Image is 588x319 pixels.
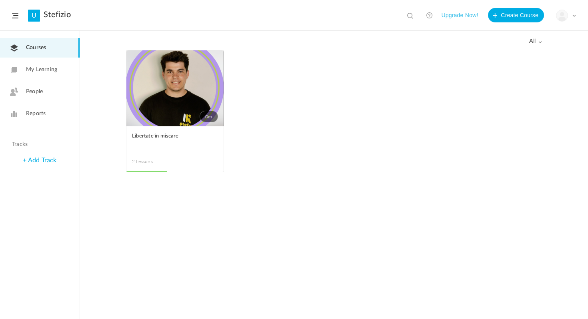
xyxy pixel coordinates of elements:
span: Libertate în mișcare [132,132,206,141]
span: Reports [26,110,46,118]
span: 2 Lessons [132,158,175,165]
button: Upgrade Now! [441,8,478,22]
a: Stefizio [44,10,71,20]
img: user-image.png [556,10,568,21]
span: all [529,38,542,45]
a: 0m [126,50,224,126]
a: U [28,10,40,22]
a: + Add Track [23,157,56,163]
h4: Tracks [12,141,66,148]
a: Libertate în mișcare [132,132,218,150]
span: People [26,88,43,96]
span: Courses [26,44,46,52]
span: 0m [200,111,218,122]
button: Create Course [488,8,544,22]
span: My Learning [26,66,57,74]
